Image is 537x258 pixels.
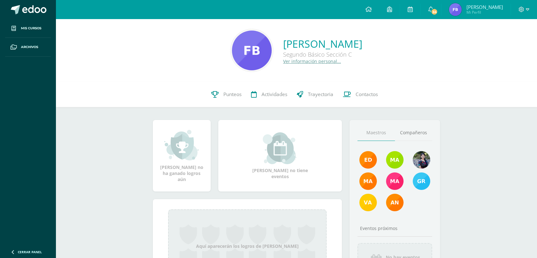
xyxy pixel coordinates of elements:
[207,82,246,107] a: Punteos
[338,82,383,107] a: Contactos
[466,10,503,15] span: Mi Perfil
[18,250,42,254] span: Cerrar panel
[413,151,430,169] img: 9b17679b4520195df407efdfd7b84603.png
[386,194,404,211] img: a348d660b2b29c2c864a8732de45c20a.png
[449,3,462,16] img: 0a45ba730afd6823a75c84dc00aca05a.png
[308,91,333,98] span: Trayectoria
[357,225,432,231] div: Eventos próximos
[466,4,503,10] span: [PERSON_NAME]
[386,151,404,169] img: 22c2db1d82643ebbb612248ac4ca281d.png
[5,19,51,38] a: Mis cursos
[431,8,438,15] span: 34
[263,132,297,164] img: event_small.png
[5,38,51,57] a: Archivos
[356,91,378,98] span: Contactos
[283,37,362,51] a: [PERSON_NAME]
[246,82,292,107] a: Actividades
[232,31,272,70] img: 4375b85f87502253c71796a23ee60ef9.png
[21,26,41,31] span: Mis cursos
[223,91,241,98] span: Punteos
[359,172,377,190] img: 560278503d4ca08c21e9c7cd40ba0529.png
[386,172,404,190] img: 7766054b1332a6085c7723d22614d631.png
[283,58,341,64] a: Ver información personal...
[283,51,362,58] div: Segundo Básico Sección C
[413,172,430,190] img: b7ce7144501556953be3fc0a459761b8.png
[262,91,287,98] span: Actividades
[359,194,377,211] img: cd5e356245587434922763be3243eb79.png
[21,45,38,50] span: Archivos
[359,151,377,169] img: f40e456500941b1b33f0807dd74ea5cf.png
[357,125,395,141] a: Maestros
[395,125,432,141] a: Compañeros
[248,132,312,179] div: [PERSON_NAME] no tiene eventos
[159,129,204,182] div: [PERSON_NAME] no ha ganado logros aún
[292,82,338,107] a: Trayectoria
[164,129,199,161] img: achievement_small.png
